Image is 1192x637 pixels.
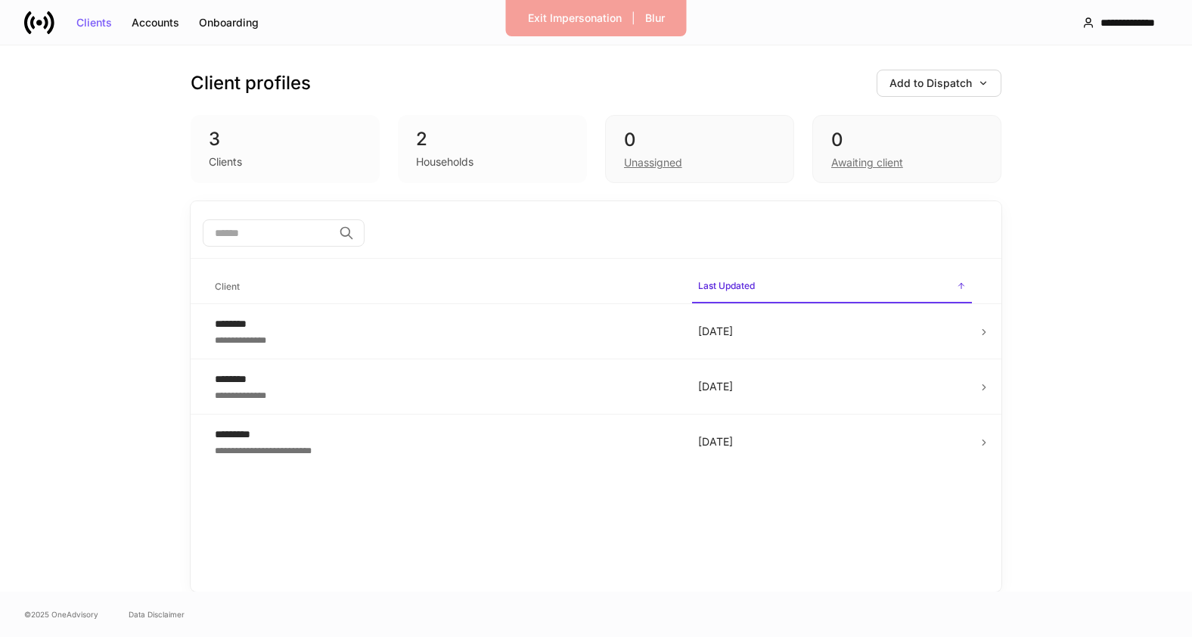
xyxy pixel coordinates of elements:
div: Clients [209,154,242,169]
div: 0Awaiting client [812,115,1001,183]
button: Accounts [122,11,189,35]
div: Households [416,154,473,169]
div: Accounts [132,17,179,28]
div: 0Unassigned [605,115,794,183]
h6: Client [215,279,240,294]
div: Awaiting client [831,155,903,170]
div: Clients [76,17,112,28]
button: Add to Dispatch [877,70,1001,97]
h3: Client profiles [191,71,311,95]
div: 0 [624,128,775,152]
div: 3 [209,127,362,151]
div: Onboarding [199,17,259,28]
p: [DATE] [698,379,966,394]
span: Client [209,272,680,303]
h6: Last Updated [698,278,755,293]
div: Unassigned [624,155,682,170]
span: Last Updated [692,271,972,303]
div: Add to Dispatch [889,78,989,89]
div: 2 [416,127,569,151]
div: 0 [831,128,982,152]
button: Onboarding [189,11,269,35]
button: Blur [635,6,675,30]
button: Exit Impersonation [518,6,632,30]
div: Blur [645,13,665,23]
a: Data Disclaimer [129,608,185,620]
p: [DATE] [698,324,966,339]
span: © 2025 OneAdvisory [24,608,98,620]
button: Clients [67,11,122,35]
p: [DATE] [698,434,966,449]
div: Exit Impersonation [528,13,622,23]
